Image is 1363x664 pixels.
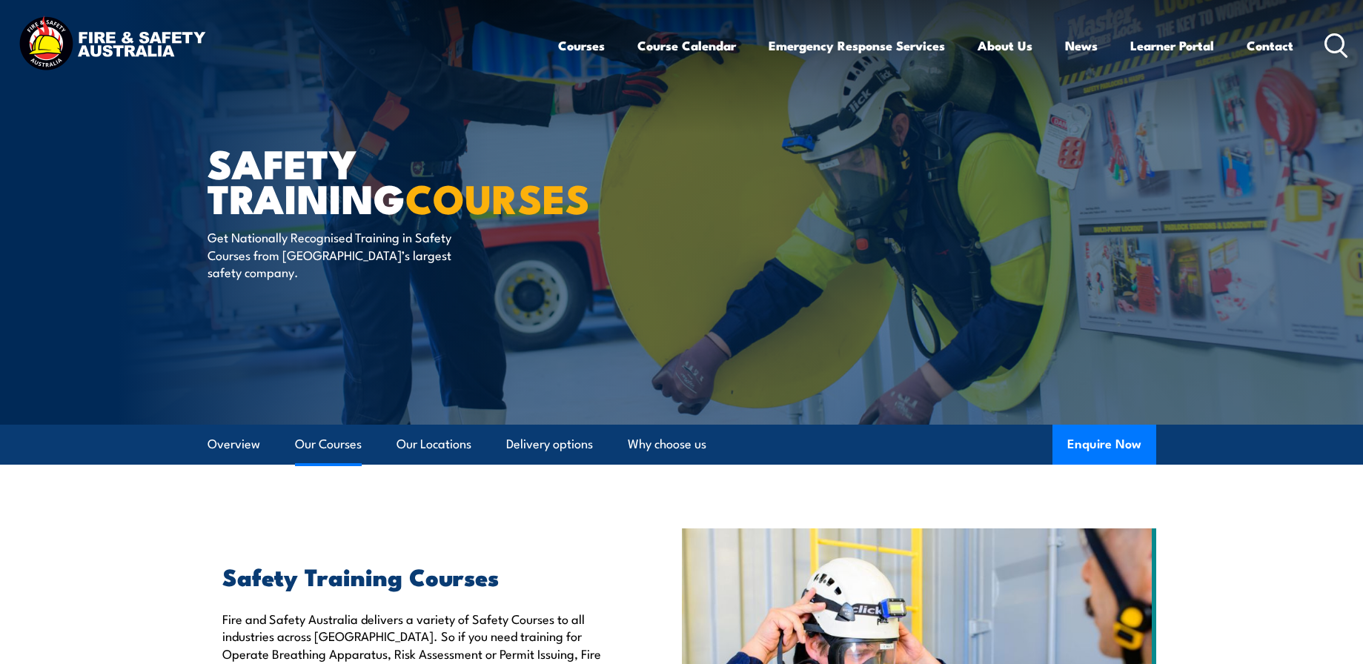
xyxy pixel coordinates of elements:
a: Overview [208,425,260,464]
a: Courses [558,26,605,65]
a: Contact [1247,26,1293,65]
a: About Us [978,26,1032,65]
a: News [1065,26,1098,65]
h1: Safety Training [208,145,574,214]
a: Why choose us [628,425,706,464]
h2: Safety Training Courses [222,565,614,586]
a: Delivery options [506,425,593,464]
a: Course Calendar [637,26,736,65]
p: Get Nationally Recognised Training in Safety Courses from [GEOGRAPHIC_DATA]’s largest safety comp... [208,228,478,280]
a: Our Locations [397,425,471,464]
a: Our Courses [295,425,362,464]
a: Learner Portal [1130,26,1214,65]
strong: COURSES [405,166,590,228]
button: Enquire Now [1052,425,1156,465]
a: Emergency Response Services [769,26,945,65]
